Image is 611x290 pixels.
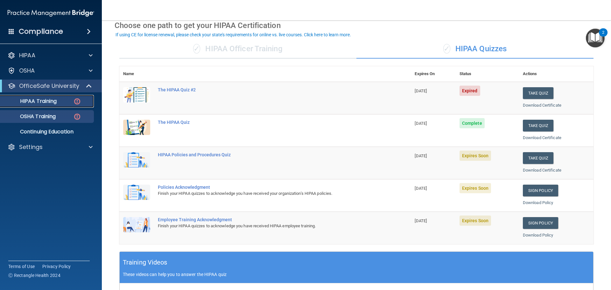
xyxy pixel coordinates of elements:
[158,190,379,197] div: Finish your HIPAA quizzes to acknowledge you have received your organization’s HIPAA policies.
[460,86,480,96] span: Expired
[523,185,558,196] a: Sign Policy
[415,153,427,158] span: [DATE]
[456,66,519,82] th: Status
[158,217,379,222] div: Employee Training Acknowledgment
[19,82,79,90] p: OfficeSafe University
[519,66,593,82] th: Actions
[158,87,379,92] div: The HIPAA Quiz #2
[19,67,35,74] p: OSHA
[19,52,35,59] p: HIPAA
[116,32,351,37] div: If using CE for license renewal, please check your state's requirements for online vs. live cours...
[4,98,57,104] p: HIPAA Training
[415,88,427,93] span: [DATE]
[523,200,553,205] a: Download Policy
[460,216,491,226] span: Expires Soon
[73,97,81,105] img: danger-circle.6113f641.png
[158,185,379,190] div: Policies Acknowledgment
[123,272,590,277] p: These videos can help you to answer the HIPAA quiz
[523,120,553,131] button: Take Quiz
[119,39,356,59] div: HIPAA Officer Training
[411,66,455,82] th: Expires On
[119,66,154,82] th: Name
[8,67,93,74] a: OSHA
[356,39,593,59] div: HIPAA Quizzes
[523,152,553,164] button: Take Quiz
[123,257,167,268] h5: Training Videos
[415,218,427,223] span: [DATE]
[8,7,94,19] img: PMB logo
[415,186,427,191] span: [DATE]
[523,87,553,99] button: Take Quiz
[8,272,60,279] span: Ⓒ Rectangle Health 2024
[115,32,352,38] button: If using CE for license renewal, please check your state's requirements for online vs. live cours...
[523,135,561,140] a: Download Certificate
[586,29,605,47] button: Open Resource Center, 2 new notifications
[523,168,561,173] a: Download Certificate
[8,82,92,90] a: OfficeSafe University
[42,263,71,270] a: Privacy Policy
[602,32,604,41] div: 2
[158,120,379,125] div: The HIPAA Quiz
[4,129,91,135] p: Continuing Education
[73,113,81,121] img: danger-circle.6113f641.png
[8,263,35,270] a: Terms of Use
[523,217,558,229] a: Sign Policy
[443,44,450,53] span: ✓
[158,222,379,230] div: Finish your HIPAA quizzes to acknowledge you have received HIPAA employee training.
[115,16,598,35] div: Choose one path to get your HIPAA Certification
[19,143,43,151] p: Settings
[193,44,200,53] span: ✓
[415,121,427,126] span: [DATE]
[460,183,491,193] span: Expires Soon
[4,113,56,120] p: OSHA Training
[19,27,63,36] h4: Compliance
[523,233,553,237] a: Download Policy
[8,143,93,151] a: Settings
[460,151,491,161] span: Expires Soon
[460,118,485,128] span: Complete
[158,152,379,157] div: HIPAA Policies and Procedures Quiz
[8,52,93,59] a: HIPAA
[523,103,561,108] a: Download Certificate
